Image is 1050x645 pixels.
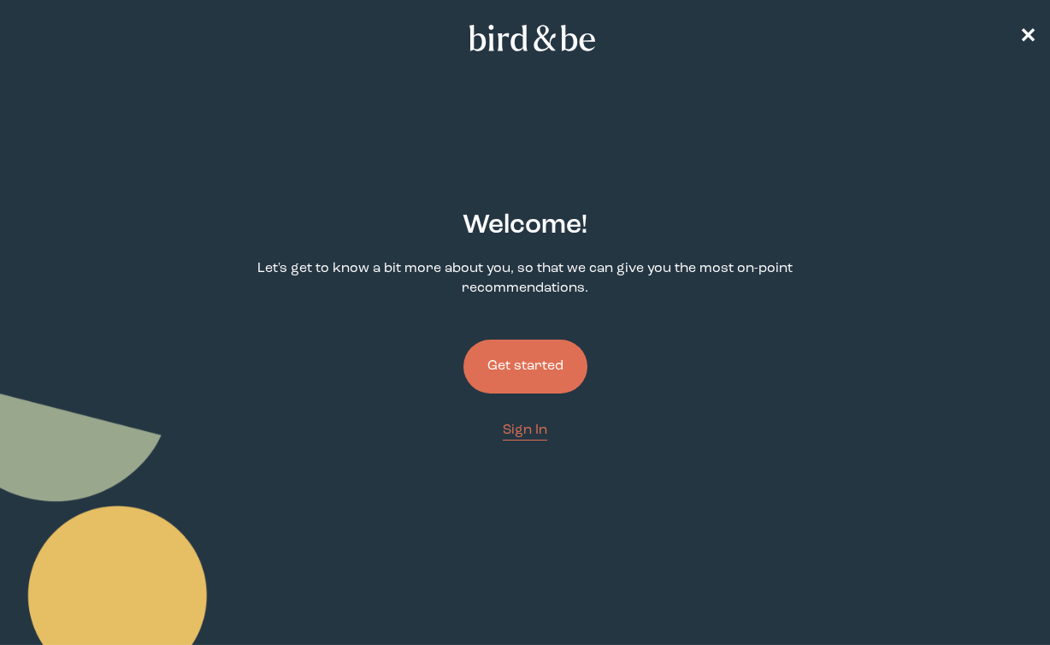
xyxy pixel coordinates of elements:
[1019,27,1036,48] span: ✕
[198,259,852,299] p: Let's get to know a bit more about you, so that we can give you the most on-point recommendations.
[503,421,547,441] a: Sign In
[1019,23,1036,53] a: ✕
[463,340,587,394] button: Get started
[503,423,547,437] span: Sign In
[463,206,587,246] h2: Welcome !
[463,312,587,421] a: Get started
